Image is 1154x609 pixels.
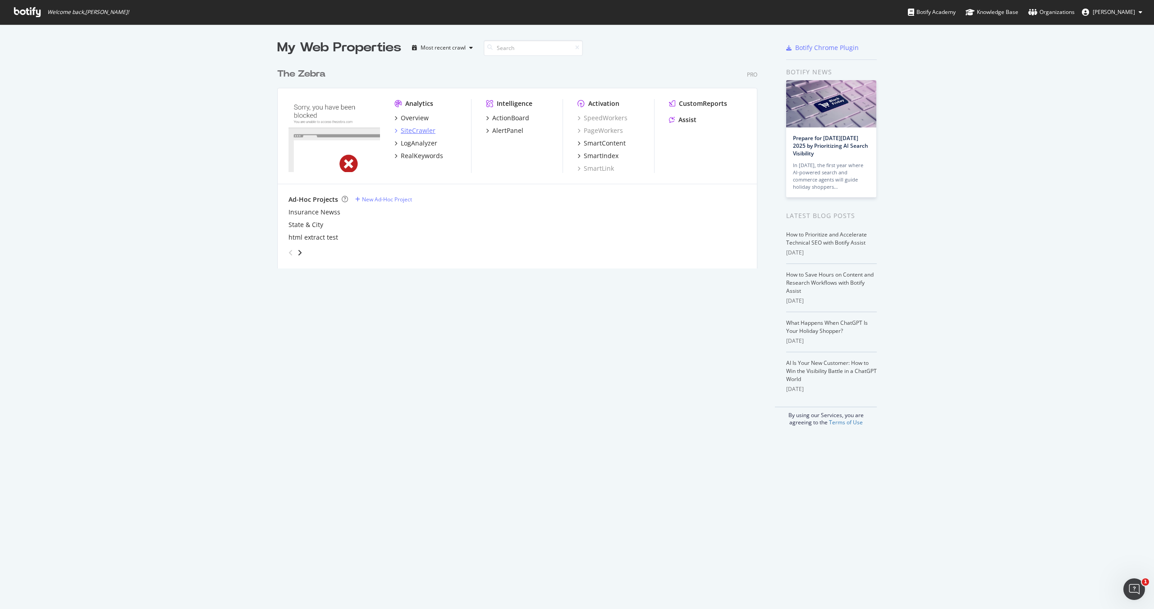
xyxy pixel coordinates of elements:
[288,233,338,242] a: html extract test
[288,208,340,217] a: Insurance Newss
[405,99,433,108] div: Analytics
[786,231,867,246] a: How to Prioritize and Accelerate Technical SEO with Botify Assist
[829,418,863,426] a: Terms of Use
[394,151,443,160] a: RealKeywords
[486,126,523,135] a: AlertPanel
[277,68,325,81] div: The Zebra
[786,297,877,305] div: [DATE]
[577,139,626,148] a: SmartContent
[588,99,619,108] div: Activation
[394,126,435,135] a: SiteCrawler
[678,115,696,124] div: Assist
[394,114,429,123] a: Overview
[394,139,437,148] a: LogAnalyzer
[1142,578,1149,586] span: 1
[966,8,1018,17] div: Knowledge Base
[669,99,727,108] a: CustomReports
[277,68,329,81] a: The Zebra
[775,407,877,426] div: By using our Services, you are agreeing to the
[362,195,412,203] div: New Ad-Hoc Project
[401,139,437,148] div: LogAnalyzer
[497,99,532,108] div: Intelligence
[355,195,412,203] a: New Ad-Hoc Project
[747,71,757,78] div: Pro
[1093,8,1135,16] span: Meredith Gummerson
[492,126,523,135] div: AlertPanel
[47,9,129,16] span: Welcome back, [PERSON_NAME] !
[401,151,443,160] div: RealKeywords
[786,67,877,77] div: Botify news
[577,126,623,135] a: PageWorkers
[492,114,529,123] div: ActionBoard
[786,337,877,345] div: [DATE]
[401,126,435,135] div: SiteCrawler
[786,80,876,127] img: Prepare for Black Friday 2025 by Prioritizing AI Search Visibility
[288,220,323,229] a: State & City
[793,162,870,191] div: In [DATE], the first year where AI-powered search and commerce agents will guide holiday shoppers…
[584,139,626,148] div: SmartContent
[786,211,877,221] div: Latest Blog Posts
[1123,578,1145,600] iframe: Intercom live chat
[297,248,303,257] div: angle-right
[679,99,727,108] div: CustomReports
[421,45,466,50] div: Most recent crawl
[793,134,868,157] a: Prepare for [DATE][DATE] 2025 by Prioritizing AI Search Visibility
[795,43,859,52] div: Botify Chrome Plugin
[285,245,297,260] div: angle-left
[277,57,765,268] div: grid
[1028,8,1075,17] div: Organizations
[908,8,956,17] div: Botify Academy
[1075,5,1149,19] button: [PERSON_NAME]
[408,41,476,55] button: Most recent crawl
[288,99,380,172] img: thezebra.com
[786,385,877,393] div: [DATE]
[577,114,627,123] a: SpeedWorkers
[786,43,859,52] a: Botify Chrome Plugin
[786,319,868,335] a: What Happens When ChatGPT Is Your Holiday Shopper?
[669,115,696,124] a: Assist
[486,114,529,123] a: ActionBoard
[577,164,614,173] a: SmartLink
[577,151,618,160] a: SmartIndex
[786,271,874,295] a: How to Save Hours on Content and Research Workflows with Botify Assist
[786,249,877,257] div: [DATE]
[277,39,401,57] div: My Web Properties
[786,359,877,383] a: AI Is Your New Customer: How to Win the Visibility Battle in a ChatGPT World
[484,40,583,56] input: Search
[288,195,338,204] div: Ad-Hoc Projects
[584,151,618,160] div: SmartIndex
[401,114,429,123] div: Overview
